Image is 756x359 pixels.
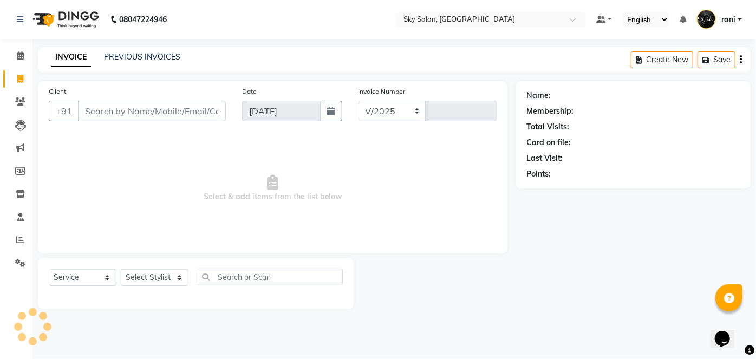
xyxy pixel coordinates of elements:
div: Card on file: [526,137,571,148]
button: Save [698,51,735,68]
button: +91 [49,101,79,121]
button: Create New [631,51,693,68]
input: Search by Name/Mobile/Email/Code [78,101,226,121]
a: PREVIOUS INVOICES [104,52,180,62]
div: Name: [526,90,551,101]
span: rani [721,14,735,25]
label: Date [242,87,257,96]
div: Points: [526,168,551,180]
iframe: chat widget [711,316,745,348]
div: Membership: [526,106,573,117]
div: Total Visits: [526,121,569,133]
div: Last Visit: [526,153,563,164]
img: rani [697,10,716,29]
label: Client [49,87,66,96]
a: INVOICE [51,48,91,67]
b: 08047224946 [119,4,167,35]
input: Search or Scan [197,269,343,285]
img: logo [28,4,102,35]
span: Select & add items from the list below [49,134,497,243]
label: Invoice Number [359,87,406,96]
